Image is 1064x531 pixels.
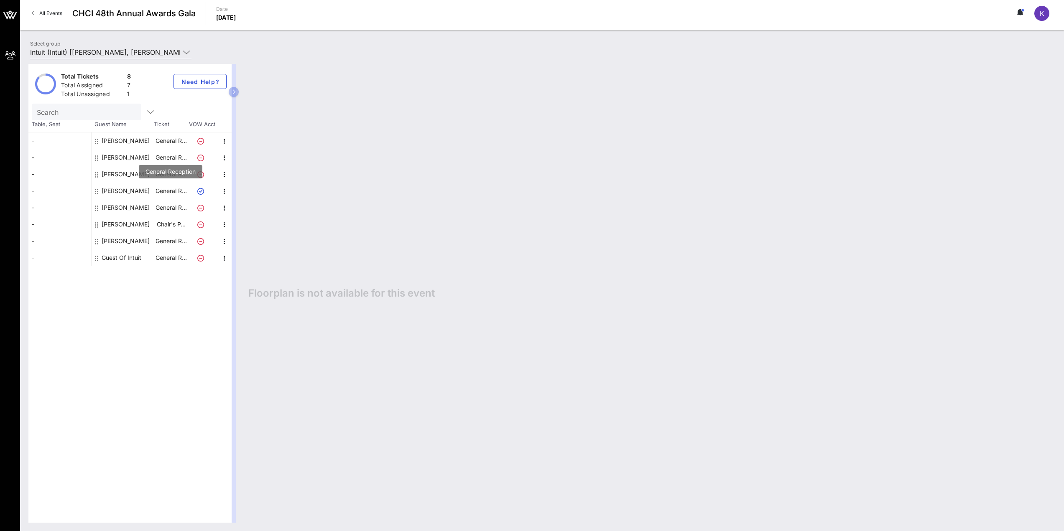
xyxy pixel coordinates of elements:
[154,166,188,183] p: General R…
[154,149,188,166] p: General R…
[1034,6,1049,21] div: K
[216,5,236,13] p: Date
[102,233,150,249] div: Ursula Wojchiechowski
[154,120,187,129] span: Ticket
[154,216,188,233] p: Chair's P…
[28,149,91,166] div: -
[28,233,91,249] div: -
[154,132,188,149] p: General R…
[102,183,150,199] div: Kim Hays
[102,166,150,183] div: Jennifer Raghavan
[28,132,91,149] div: -
[28,183,91,199] div: -
[28,120,91,129] span: Table, Seat
[154,183,188,199] p: General R…
[102,149,150,166] div: Erik Rettig
[174,74,227,89] button: Need Help?
[127,81,131,91] div: 7
[154,199,188,216] p: General R…
[72,7,196,20] span: CHCI 48th Annual Awards Gala
[61,90,124,100] div: Total Unassigned
[102,132,150,149] div: Alexander Monterubbio
[127,90,131,100] div: 1
[102,249,141,266] div: Guest Of Intuit
[187,120,217,129] span: VOW Acct
[91,120,154,129] span: Guest Name
[28,249,91,266] div: -
[27,7,67,20] a: All Events
[30,41,60,47] label: Select group
[28,216,91,233] div: -
[248,287,435,300] span: Floorplan is not available for this event
[127,72,131,83] div: 8
[154,233,188,249] p: General R…
[39,10,62,16] span: All Events
[61,81,124,91] div: Total Assigned
[102,199,150,216] div: Michelle Lease
[28,199,91,216] div: -
[181,78,219,85] span: Need Help?
[154,249,188,266] p: General R…
[102,216,150,233] div: Tyler Cozzens
[61,72,124,83] div: Total Tickets
[1040,9,1044,18] span: K
[28,166,91,183] div: -
[216,13,236,22] p: [DATE]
